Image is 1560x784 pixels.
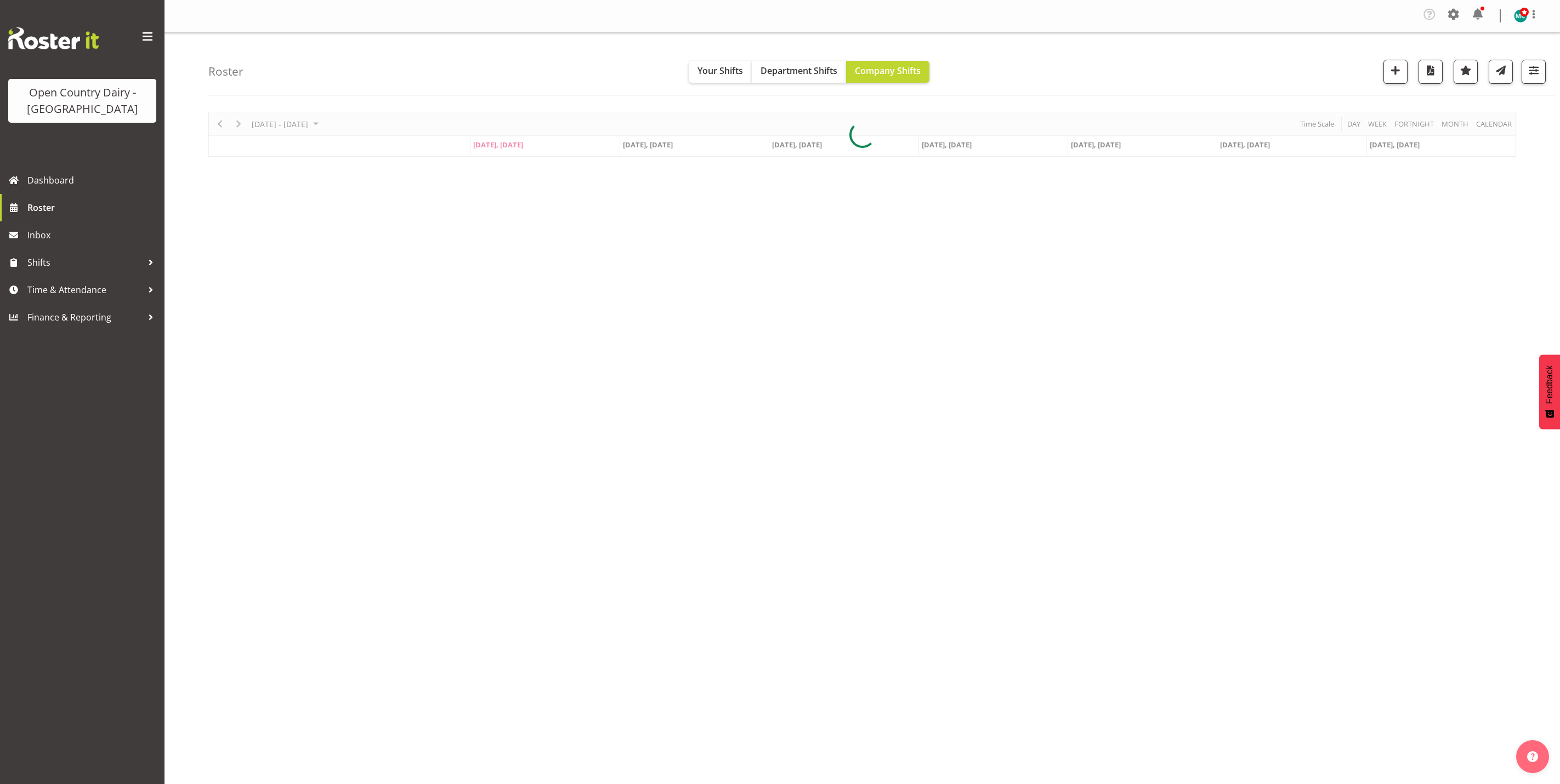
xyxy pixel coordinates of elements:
[1454,60,1478,84] button: Highlight an important date within the roster.
[761,65,837,77] span: Department Shifts
[1527,751,1538,762] img: help-xxl-2.png
[27,172,159,188] span: Dashboard
[27,282,143,298] span: Time & Attendance
[27,227,159,243] span: Inbox
[8,27,99,49] img: Rosterit website logo
[1545,365,1555,404] span: Feedback
[855,65,921,77] span: Company Shifts
[1419,60,1443,84] button: Download a PDF of the roster according to the set date range.
[1522,60,1546,84] button: Filter Shifts
[19,84,145,117] div: Open Country Dairy - [GEOGRAPHIC_DATA]
[1539,354,1560,429] button: Feedback - Show survey
[846,61,929,83] button: Company Shifts
[689,61,752,83] button: Your Shifts
[208,65,243,78] h4: Roster
[1489,60,1513,84] button: Send a list of all shifts for the selected filtered period to all rostered employees.
[27,199,159,216] span: Roster
[752,61,846,83] button: Department Shifts
[1514,9,1527,22] img: michael-campbell11468.jpg
[27,309,143,325] span: Finance & Reporting
[697,65,743,77] span: Your Shifts
[27,254,143,271] span: Shifts
[1383,60,1408,84] button: Add a new shift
